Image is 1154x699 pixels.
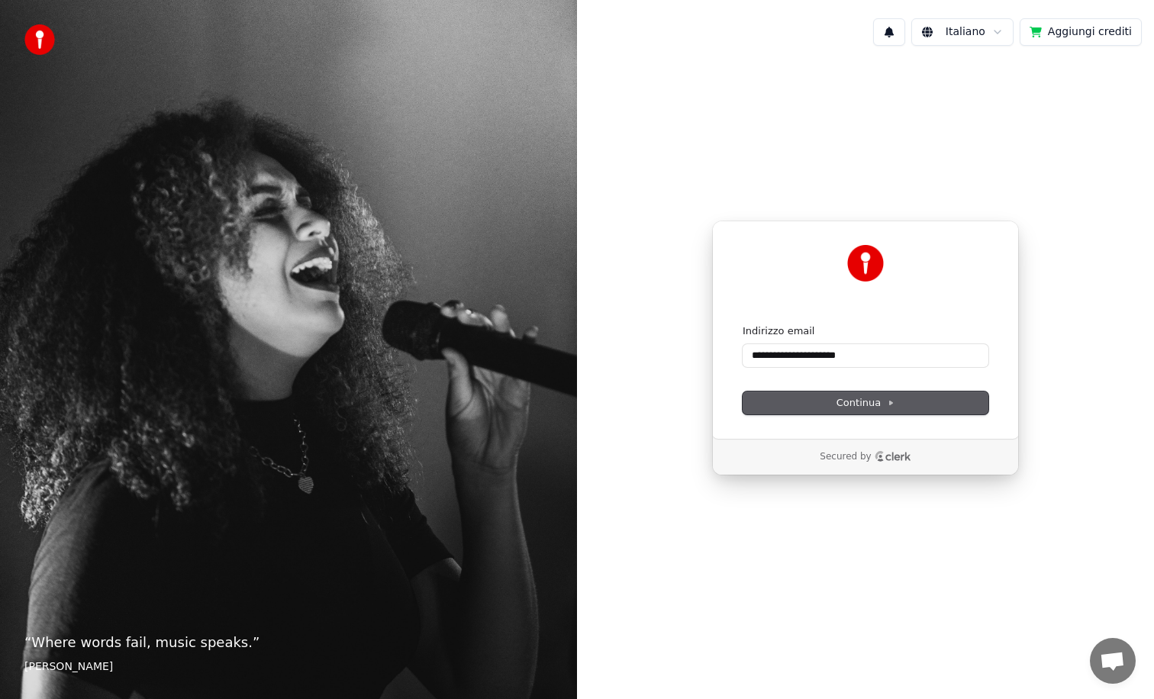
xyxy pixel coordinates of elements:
[24,632,553,653] p: “ Where words fail, music speaks. ”
[24,24,55,55] img: youka
[820,451,871,463] p: Secured by
[875,451,911,462] a: Clerk logo
[847,245,884,282] img: Youka
[743,324,814,338] label: Indirizzo email
[1020,18,1142,46] button: Aggiungi crediti
[24,659,553,675] footer: [PERSON_NAME]
[1090,638,1136,684] a: Aprire la chat
[836,396,895,410] span: Continua
[743,391,988,414] button: Continua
